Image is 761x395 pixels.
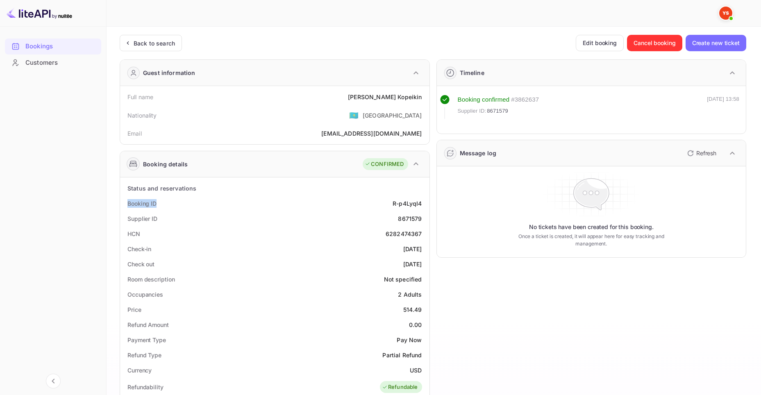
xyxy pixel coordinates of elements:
[707,95,739,119] div: [DATE] 13:58
[508,233,675,247] p: Once a ticket is created, it will appear here for easy tracking and management.
[143,160,188,168] div: Booking details
[134,39,175,48] div: Back to search
[403,305,422,314] div: 514.49
[127,199,157,208] div: Booking ID
[46,374,61,388] button: Collapse navigation
[410,366,422,375] div: USD
[25,58,97,68] div: Customers
[458,95,510,104] div: Booking confirmed
[127,383,164,391] div: Refundability
[696,149,716,157] p: Refresh
[398,214,422,223] div: 8671579
[382,351,422,359] div: Partial Refund
[5,39,101,54] a: Bookings
[384,275,422,284] div: Not specified
[403,260,422,268] div: [DATE]
[127,111,157,120] div: Nationality
[363,111,422,120] div: [GEOGRAPHIC_DATA]
[409,320,422,329] div: 0.00
[127,336,166,344] div: Payment Type
[127,275,175,284] div: Room description
[460,68,484,77] div: Timeline
[5,39,101,54] div: Bookings
[127,366,152,375] div: Currency
[25,42,97,51] div: Bookings
[627,35,682,51] button: Cancel booking
[143,68,195,77] div: Guest information
[321,129,422,138] div: [EMAIL_ADDRESS][DOMAIN_NAME]
[576,35,624,51] button: Edit booking
[127,290,163,299] div: Occupancies
[127,229,140,238] div: HCN
[349,108,359,123] span: United States
[460,149,497,157] div: Message log
[127,260,154,268] div: Check out
[5,55,101,71] div: Customers
[127,245,151,253] div: Check-in
[127,93,153,101] div: Full name
[7,7,72,20] img: LiteAPI logo
[458,107,486,115] span: Supplier ID:
[511,95,539,104] div: # 3862637
[682,147,720,160] button: Refresh
[382,383,418,391] div: Refundable
[487,107,508,115] span: 8671579
[127,214,157,223] div: Supplier ID
[403,245,422,253] div: [DATE]
[127,320,169,329] div: Refund Amount
[127,184,196,193] div: Status and reservations
[127,129,142,138] div: Email
[393,199,422,208] div: R-p4LyqI4
[719,7,732,20] img: Yandex Support
[348,93,422,101] div: [PERSON_NAME] Kopeikin
[529,223,654,231] p: No tickets have been created for this booking.
[365,160,404,168] div: CONFIRMED
[686,35,746,51] button: Create new ticket
[127,305,141,314] div: Price
[398,290,422,299] div: 2 Adults
[127,351,161,359] div: Refund Type
[5,55,101,70] a: Customers
[386,229,422,238] div: 6282474367
[397,336,422,344] div: Pay Now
